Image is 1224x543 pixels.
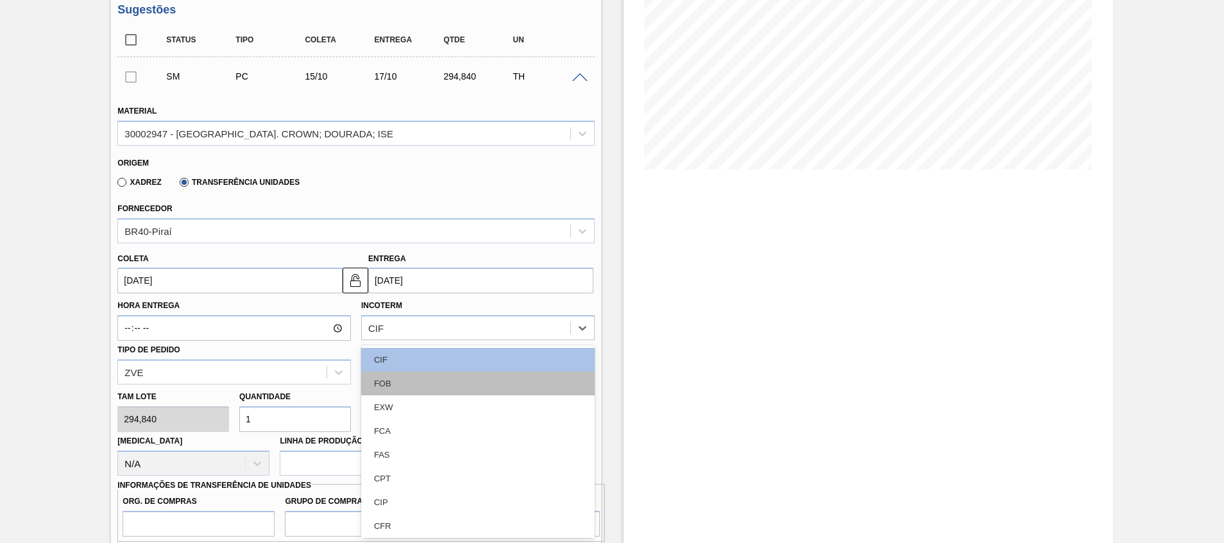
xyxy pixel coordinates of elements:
[343,268,368,293] button: unlocked
[509,35,586,44] div: UN
[361,348,595,372] div: CIF
[361,372,595,395] div: FOB
[123,492,275,511] label: Org. de Compras
[368,323,384,334] div: CIF
[117,159,149,168] label: Origem
[163,71,240,82] div: Sugestão Manual
[361,301,402,310] label: Incoterm
[440,71,517,82] div: 294,840
[117,481,311,490] label: Informações de Transferência de Unidades
[232,71,309,82] div: Pedido de Compra
[117,204,172,213] label: Fornecedor
[440,35,517,44] div: Qtde
[371,71,448,82] div: 17/10/2025
[371,35,448,44] div: Entrega
[368,268,593,293] input: dd/mm/yyyy
[348,273,363,288] img: unlocked
[361,514,595,538] div: CFR
[361,419,595,443] div: FCA
[368,254,406,263] label: Entrega
[117,3,594,17] h3: Sugestões
[124,366,143,377] div: ZVE
[509,71,586,82] div: TH
[117,178,162,187] label: Xadrez
[239,392,291,401] label: Quantidade
[361,395,595,419] div: EXW
[285,492,437,511] label: Grupo de Compradores
[302,71,378,82] div: 15/10/2025
[232,35,309,44] div: Tipo
[117,254,148,263] label: Coleta
[302,35,378,44] div: Coleta
[180,178,300,187] label: Transferência Unidades
[124,128,393,139] div: 30002947 - [GEOGRAPHIC_DATA]. CROWN; DOURADA; ISE
[117,345,180,354] label: Tipo de pedido
[361,443,595,467] div: FAS
[117,297,351,315] label: Hora Entrega
[117,388,229,406] label: Tam lote
[117,436,182,445] label: [MEDICAL_DATA]
[280,436,363,445] label: Linha de Produção
[163,35,240,44] div: Status
[124,225,171,236] div: BR40-Piraí
[117,268,343,293] input: dd/mm/yyyy
[361,467,595,490] div: CPT
[117,107,157,116] label: Material
[361,490,595,514] div: CIP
